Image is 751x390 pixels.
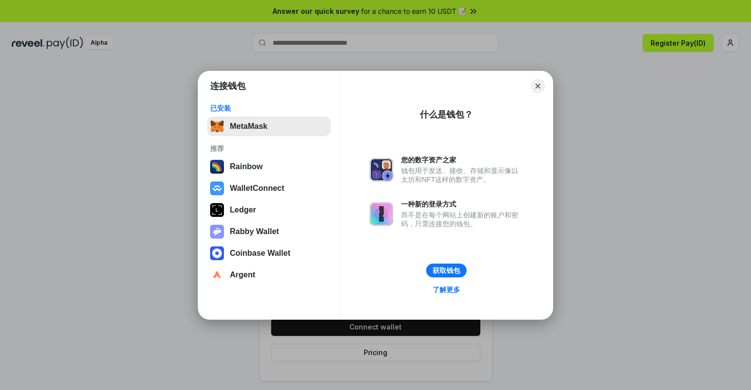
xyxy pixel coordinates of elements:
div: Ledger [230,206,256,214]
img: svg+xml,%3Csvg%20width%3D%22120%22%20height%3D%22120%22%20viewBox%3D%220%200%20120%20120%22%20fil... [210,160,224,174]
div: MetaMask [230,122,267,131]
div: 什么是钱包？ [420,109,473,120]
div: Coinbase Wallet [230,249,290,258]
img: svg+xml,%3Csvg%20xmlns%3D%22http%3A%2F%2Fwww.w3.org%2F2000%2Fsvg%22%20fill%3D%22none%22%20viewBox... [370,158,393,181]
img: svg+xml,%3Csvg%20xmlns%3D%22http%3A%2F%2Fwww.w3.org%2F2000%2Fsvg%22%20fill%3D%22none%22%20viewBox... [370,202,393,226]
img: svg+xml,%3Csvg%20width%3D%2228%22%20height%3D%2228%22%20viewBox%3D%220%200%2028%2028%22%20fill%3D... [210,246,224,260]
div: 钱包用于发送、接收、存储和显示像以太坊和NFT这样的数字资产。 [401,166,523,184]
button: Close [531,79,545,93]
img: svg+xml,%3Csvg%20fill%3D%22none%22%20height%3D%2233%22%20viewBox%3D%220%200%2035%2033%22%20width%... [210,120,224,133]
button: MetaMask [207,117,331,136]
button: WalletConnect [207,179,331,198]
div: 获取钱包 [433,266,460,275]
div: Rainbow [230,162,263,171]
button: Rabby Wallet [207,222,331,241]
img: svg+xml,%3Csvg%20xmlns%3D%22http%3A%2F%2Fwww.w3.org%2F2000%2Fsvg%22%20fill%3D%22none%22%20viewBox... [210,225,224,239]
div: 而不是在每个网站上创建新的账户和密码，只需连接您的钱包。 [401,210,523,228]
img: svg+xml,%3Csvg%20width%3D%2228%22%20height%3D%2228%22%20viewBox%3D%220%200%2028%2028%22%20fill%3D... [210,268,224,282]
button: Rainbow [207,157,331,177]
div: Rabby Wallet [230,227,279,236]
div: 了解更多 [433,285,460,294]
button: Ledger [207,200,331,220]
div: 已安装 [210,104,328,113]
h1: 连接钱包 [210,80,246,92]
button: Coinbase Wallet [207,243,331,263]
button: Argent [207,265,331,285]
img: svg+xml,%3Csvg%20xmlns%3D%22http%3A%2F%2Fwww.w3.org%2F2000%2Fsvg%22%20width%3D%2228%22%20height%3... [210,203,224,217]
div: Argent [230,270,255,279]
div: WalletConnect [230,184,284,193]
div: 推荐 [210,144,328,153]
div: 您的数字资产之家 [401,155,523,164]
img: svg+xml,%3Csvg%20width%3D%2228%22%20height%3D%2228%22%20viewBox%3D%220%200%2028%2028%22%20fill%3D... [210,181,224,195]
a: 了解更多 [427,283,466,296]
div: 一种新的登录方式 [401,200,523,209]
button: 获取钱包 [426,264,467,277]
